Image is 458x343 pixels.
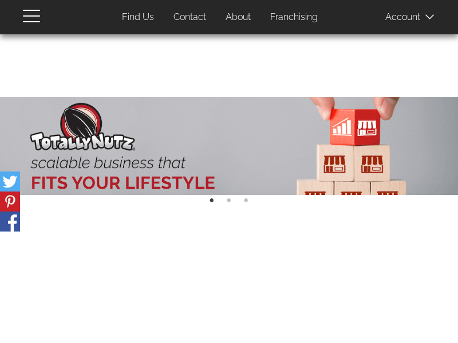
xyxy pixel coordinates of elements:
[217,6,259,29] a: About
[240,195,252,206] button: 3 of 3
[206,195,218,206] button: 1 of 3
[165,6,215,29] a: Contact
[223,195,235,206] button: 2 of 3
[113,6,163,29] a: Find Us
[262,6,326,29] a: Franchising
